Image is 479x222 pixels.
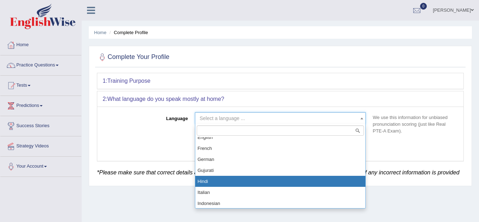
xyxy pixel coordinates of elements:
a: Predictions [0,96,81,114]
a: Your Account [0,157,81,174]
a: Tests [0,76,81,93]
li: French [195,143,365,154]
li: German [195,154,365,165]
span: Select a language ... [200,115,245,121]
h2: Complete Your Profile [97,52,169,63]
a: Success Stories [0,116,81,134]
div: 1: [97,73,463,89]
label: Language [103,112,191,122]
p: We use this information for unbiased pronunciation scoring (just like Real PTE-A Exam). [369,114,458,134]
div: 2: [97,91,463,107]
li: Indonesian [195,198,365,209]
a: Home [0,35,81,53]
li: Gujurati [195,165,365,176]
b: What language do you speak mostly at home? [107,96,224,102]
span: 0 [420,3,427,10]
b: Training Purpose [107,78,150,84]
a: Practice Questions [0,55,81,73]
li: Complete Profile [108,29,148,36]
li: English [195,132,365,143]
li: Italian [195,187,365,198]
em: *Please make sure that correct details are provided. English Wise reserves the rights to block th... [97,169,459,175]
a: Strategy Videos [0,136,81,154]
a: Home [94,30,107,35]
li: Hindi [195,176,365,187]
